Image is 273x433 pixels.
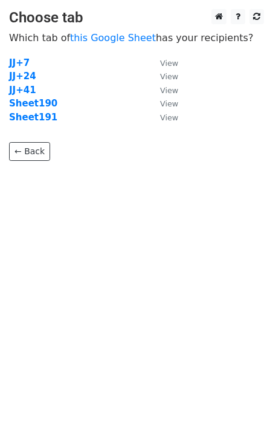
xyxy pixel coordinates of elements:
p: Which tab of has your recipients? [9,31,264,44]
small: View [160,113,178,122]
a: View [148,71,178,82]
small: View [160,59,178,68]
a: ← Back [9,142,50,161]
a: JJ+41 [9,85,36,96]
a: Sheet190 [9,98,57,109]
a: View [148,98,178,109]
a: View [148,57,178,68]
a: View [148,85,178,96]
small: View [160,99,178,108]
a: JJ+24 [9,71,36,82]
a: Sheet191 [9,112,57,123]
a: this Google Sheet [70,32,156,44]
small: View [160,86,178,95]
small: View [160,72,178,81]
h3: Choose tab [9,9,264,27]
a: JJ+7 [9,57,30,68]
a: View [148,112,178,123]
